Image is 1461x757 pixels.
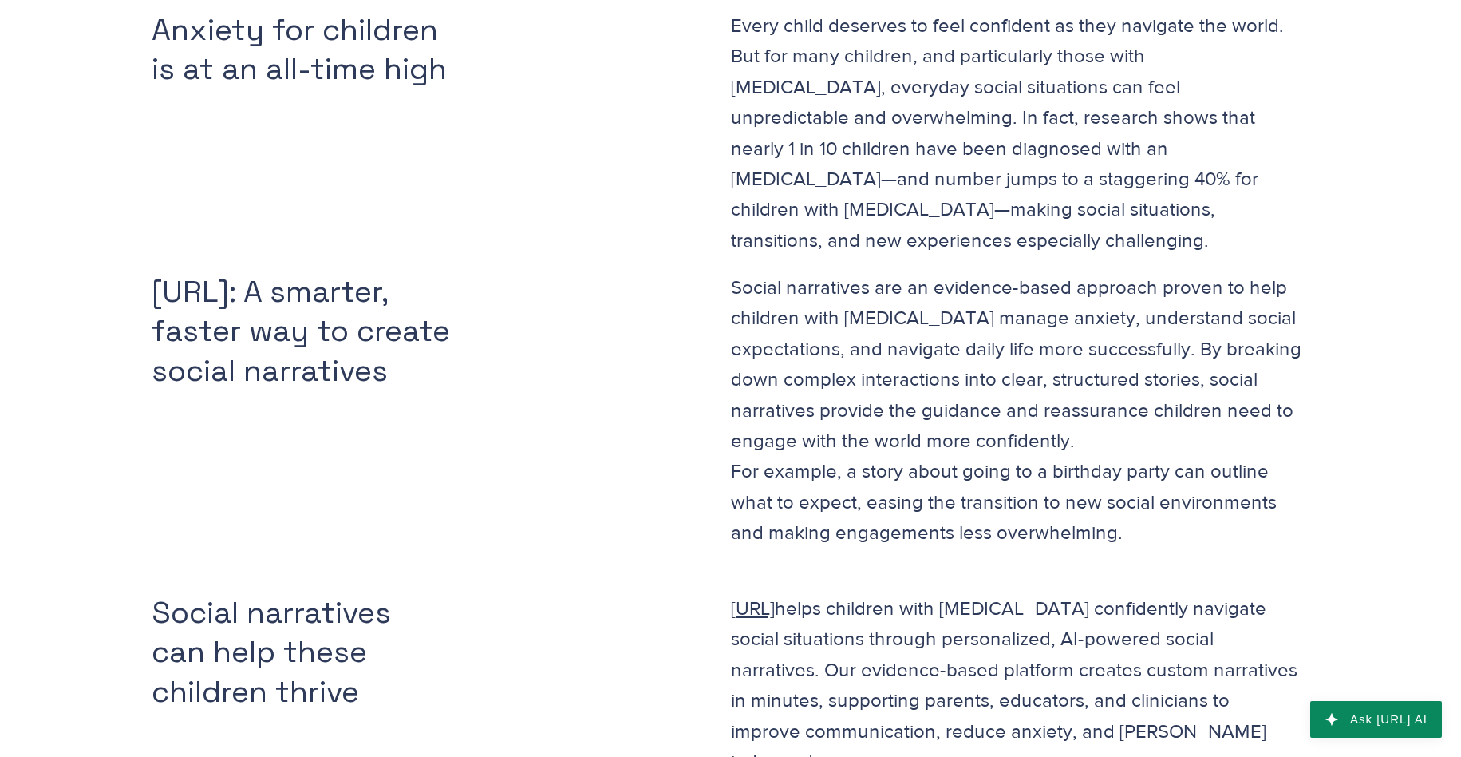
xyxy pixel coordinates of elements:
h2: Social narratives can help these children thrive [152,593,451,711]
button: Ask [URL] AI [1310,701,1442,738]
a: [URL] [731,597,775,619]
span: Social narratives are an evidence-based approach proven to help children with [MEDICAL_DATA] mana... [731,276,1301,451]
h2: Anxiety for children is at an all-time high [152,10,451,89]
span: Every child deserves to feel confident as they navigate the world. But for many children, and par... [731,14,1284,251]
span: For example, a story about going to a birthday party can outline what to expect, easing the trans... [731,460,1277,543]
h2: [URL]: A smarter, faster way to create social narratives [152,272,451,390]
